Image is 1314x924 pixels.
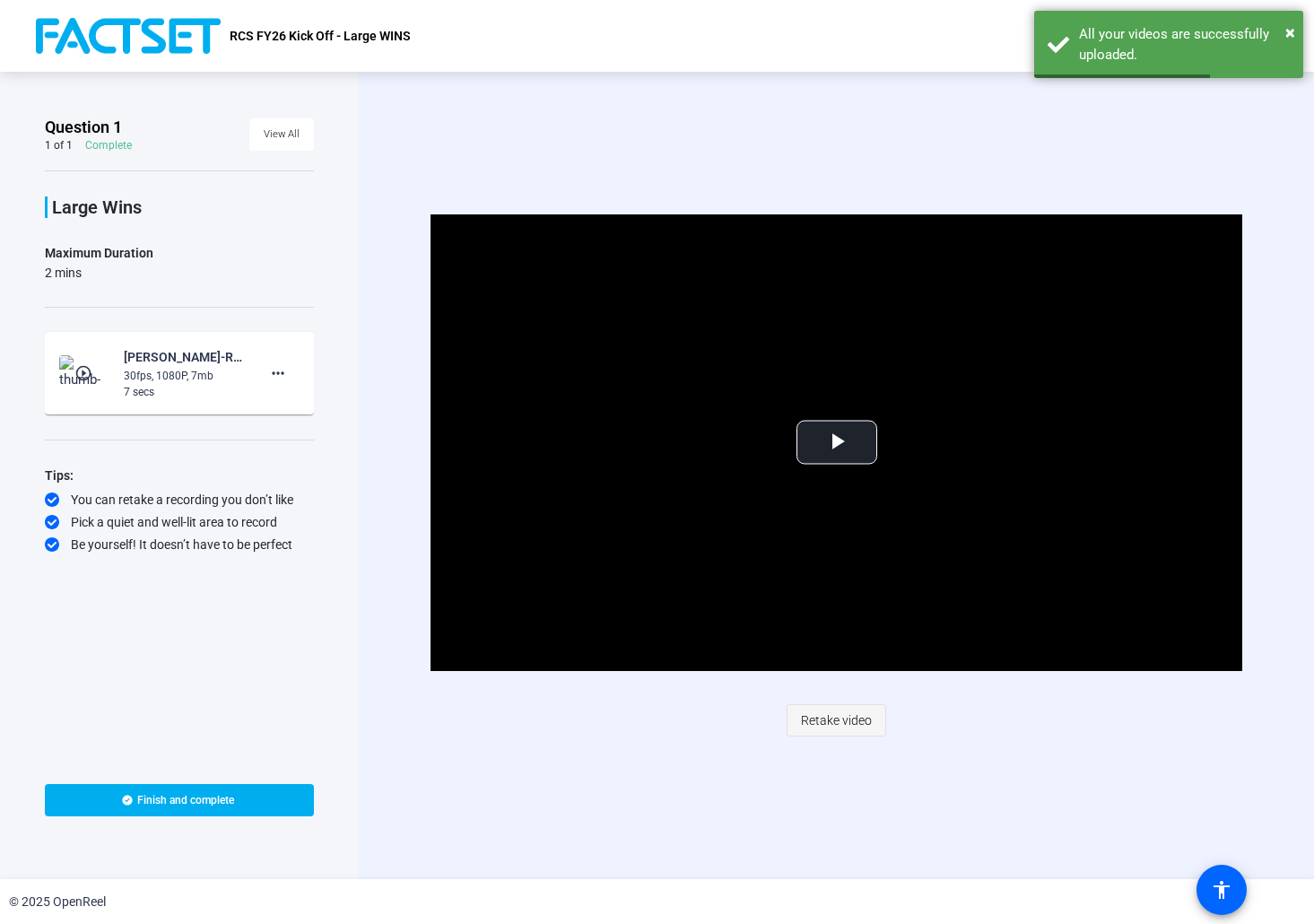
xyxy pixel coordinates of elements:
p: RCS FY26 Kick Off - Large WINS [230,25,411,47]
button: Retake video [787,704,886,737]
span: View All [264,121,300,148]
div: 1 of 1 [45,138,73,153]
img: thumb-nail [59,355,112,391]
mat-icon: play_circle_outline [74,364,96,382]
div: Pick a quiet and well-lit area to record [45,513,314,531]
span: Finish and complete [137,793,234,807]
button: Close [1285,19,1295,46]
div: © 2025 OpenReel [9,893,106,911]
mat-icon: more_horiz [267,362,289,384]
div: Be yourself! It doesn’t have to be perfect [45,536,314,554]
mat-icon: accessibility [1211,879,1232,901]
button: Finish and complete [45,784,314,816]
div: Maximum Duration [45,242,153,264]
div: Complete [85,138,132,153]
span: Retake video [801,703,872,737]
div: Tips: [45,465,314,486]
div: 7 secs [124,384,244,400]
button: Play Video [796,421,877,465]
div: 2 mins [45,264,153,282]
div: [PERSON_NAME]-RCS FY26 Kick Off - Large WINS-RCS FY26 Kick Off - Large WINS-1756939344910-webcam [124,346,244,368]
p: Large Wins [52,196,314,218]
button: View All [249,118,314,151]
div: Video Player [431,214,1242,671]
img: OpenReel logo [36,18,221,54]
div: All your videos are successfully uploaded. [1079,24,1290,65]
span: Question 1 [45,117,122,138]
span: × [1285,22,1295,43]
div: 30fps, 1080P, 7mb [124,368,244,384]
div: You can retake a recording you don’t like [45,491,314,509]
